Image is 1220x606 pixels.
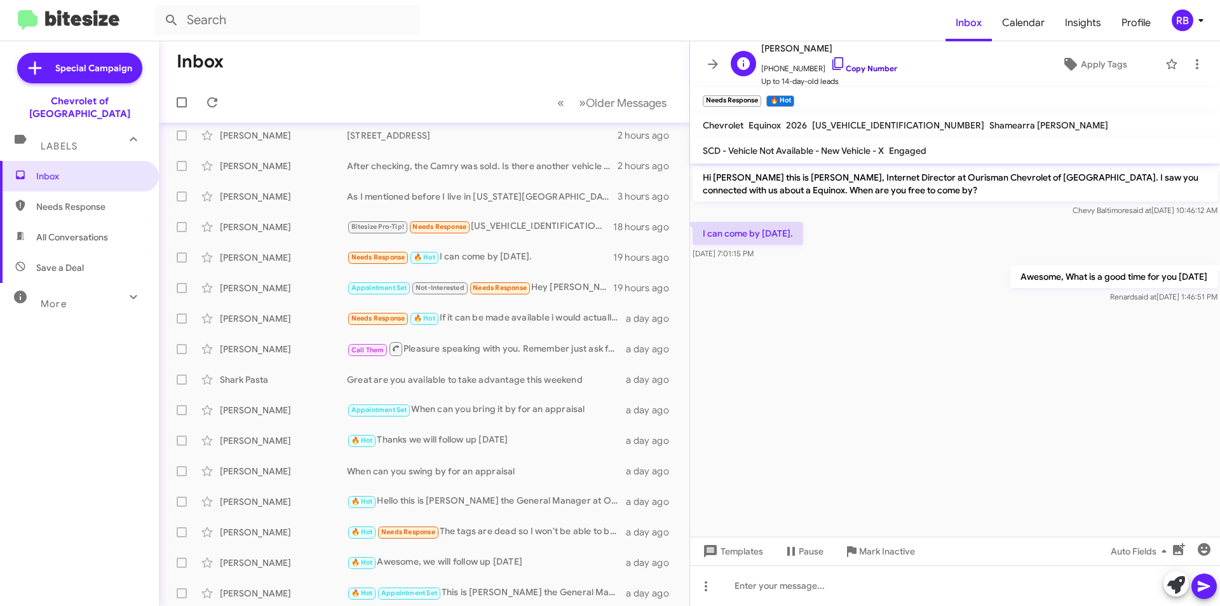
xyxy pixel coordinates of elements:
[749,120,781,131] span: Equinox
[1172,10,1193,31] div: RB
[550,90,572,116] button: Previous
[586,96,667,110] span: Older Messages
[154,5,421,36] input: Search
[220,556,347,569] div: [PERSON_NAME]
[36,231,108,244] span: All Conversations
[351,314,405,322] span: Needs Response
[1055,4,1111,41] a: Insights
[1073,205,1217,215] span: Chevy Baltimore [DATE] 10:46:12 AM
[347,403,626,417] div: When can you bring it by for an appraisal
[690,540,773,563] button: Templates
[351,558,373,567] span: 🔥 Hot
[351,253,405,261] span: Needs Response
[626,373,679,386] div: a day ago
[220,251,347,264] div: [PERSON_NAME]
[347,280,613,295] div: Hey [PERSON_NAME] - I am still waiting to hear from you! Should I reach out to someone else?
[992,4,1055,41] a: Calendar
[693,166,1217,202] p: Hi [PERSON_NAME] this is [PERSON_NAME], Internet Director at Ourisman Chevrolet of [GEOGRAPHIC_DA...
[220,434,347,447] div: [PERSON_NAME]
[703,120,743,131] span: Chevrolet
[347,341,626,357] div: Pleasure speaking with you. Remember just ask for [PERSON_NAME] when you arrive.
[414,253,435,261] span: 🔥 Hot
[626,495,679,508] div: a day ago
[626,312,679,325] div: a day ago
[766,95,794,107] small: 🔥 Hot
[414,314,435,322] span: 🔥 Hot
[889,145,926,156] span: Engaged
[1111,4,1161,41] a: Profile
[1081,53,1127,76] span: Apply Tags
[1111,540,1172,563] span: Auto Fields
[220,495,347,508] div: [PERSON_NAME]
[626,587,679,600] div: a day ago
[799,540,823,563] span: Pause
[220,465,347,478] div: [PERSON_NAME]
[412,223,466,231] span: Needs Response
[220,587,347,600] div: [PERSON_NAME]
[1101,540,1182,563] button: Auto Fields
[347,525,626,539] div: The tags are dead so I won't be able to bring it there.
[773,540,834,563] button: Pause
[1129,205,1151,215] span: said at
[351,497,373,506] span: 🔥 Hot
[626,434,679,447] div: a day ago
[351,436,373,444] span: 🔥 Hot
[1110,292,1217,301] span: Renard [DATE] 1:46:51 PM
[1134,292,1156,301] span: said at
[786,120,807,131] span: 2026
[36,261,84,274] span: Save a Deal
[693,249,754,258] span: [DATE] 7:01:15 PM
[220,526,347,539] div: [PERSON_NAME]
[220,190,347,203] div: [PERSON_NAME]
[945,4,992,41] a: Inbox
[347,311,626,326] div: If it can be made available i would actually prefer that
[700,540,763,563] span: Templates
[347,465,626,478] div: When can you swing by for an appraisal
[220,404,347,417] div: [PERSON_NAME]
[347,373,626,386] div: Great are you available to take advantage this weekend
[703,145,884,156] span: SCD - Vehicle Not Available - New Vehicle - X
[220,160,347,172] div: [PERSON_NAME]
[1010,265,1217,288] p: Awesome, What is a good time for you [DATE]
[347,433,626,448] div: Thanks we will follow up [DATE]
[17,53,142,83] a: Special Campaign
[989,120,1108,131] span: Shamearra [PERSON_NAME]
[761,56,897,75] span: [PHONE_NUMBER]
[351,589,373,597] span: 🔥 Hot
[220,312,347,325] div: [PERSON_NAME]
[761,41,897,56] span: [PERSON_NAME]
[347,160,618,172] div: After checking, the Camry was sold. Is there another vehicle you would be interested in or would ...
[55,62,132,74] span: Special Campaign
[347,586,626,600] div: This is [PERSON_NAME] the General Manager here at Ourisman Chevrolet Baltimore. I will be more th...
[557,95,564,111] span: «
[36,200,144,213] span: Needs Response
[579,95,586,111] span: »
[626,556,679,569] div: a day ago
[416,284,464,292] span: Not-Interested
[626,465,679,478] div: a day ago
[347,129,618,142] div: [STREET_ADDRESS]
[347,494,626,509] div: Hello this is [PERSON_NAME] the General Manager at Ourisman Chevrolet. I'm willing to bet we will...
[351,528,373,536] span: 🔥 Hot
[220,282,347,294] div: [PERSON_NAME]
[220,129,347,142] div: [PERSON_NAME]
[41,141,78,152] span: Labels
[1029,53,1159,76] button: Apply Tags
[347,250,613,265] div: I can come by [DATE].
[381,528,435,536] span: Needs Response
[220,221,347,233] div: [PERSON_NAME]
[36,170,144,182] span: Inbox
[626,343,679,355] div: a day ago
[550,90,674,116] nav: Page navigation example
[220,343,347,355] div: [PERSON_NAME]
[351,284,407,292] span: Appointment Set
[41,298,67,310] span: More
[626,404,679,417] div: a day ago
[812,120,984,131] span: [US_VEHICLE_IDENTIFICATION_NUMBER]
[1161,10,1206,31] button: RB
[859,540,915,563] span: Mark Inactive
